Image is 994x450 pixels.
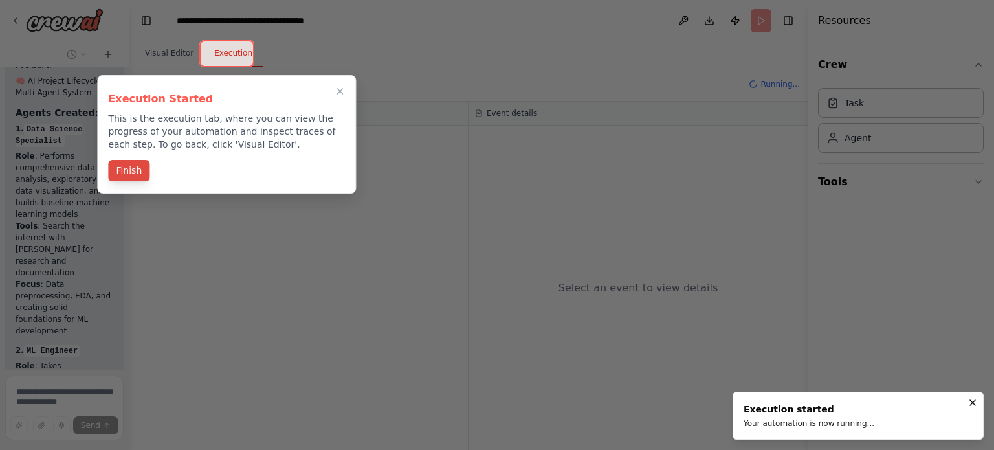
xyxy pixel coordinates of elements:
button: Hide left sidebar [137,12,155,30]
p: This is the execution tab, where you can view the progress of your automation and inspect traces ... [108,112,345,151]
h3: Execution Started [108,91,345,107]
div: Execution started [744,403,874,416]
div: Your automation is now running... [744,418,874,429]
button: Close walkthrough [332,84,348,99]
button: Finish [108,160,149,181]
